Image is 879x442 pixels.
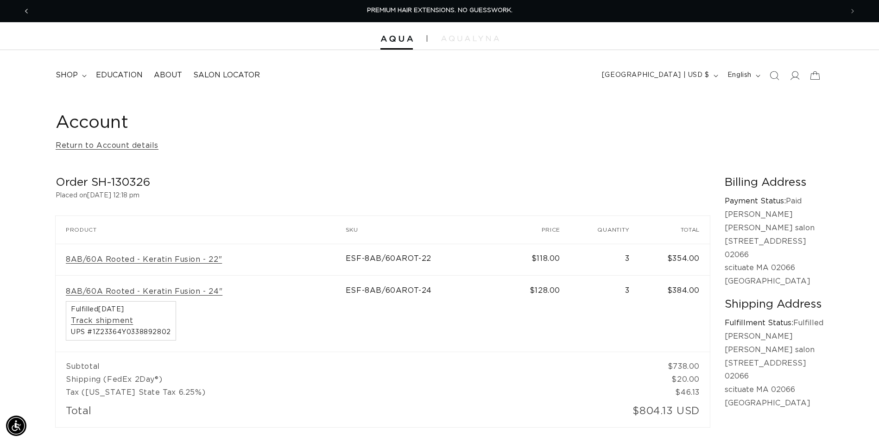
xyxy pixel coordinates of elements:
td: Tax ([US_STATE] State Tax 6.25%) [56,386,640,399]
td: $354.00 [640,244,710,276]
td: $738.00 [640,352,710,373]
img: Aqua Hair Extensions [380,36,413,42]
th: Total [640,216,710,244]
h2: Shipping Address [725,297,823,312]
summary: shop [50,65,90,86]
td: $384.00 [640,276,710,352]
td: ESF-8AB/60AROT-24 [346,276,504,352]
time: [DATE] [98,306,124,313]
time: [DATE] 12:18 pm [87,192,139,199]
th: Product [56,216,346,244]
p: [PERSON_NAME] [PERSON_NAME] salon [STREET_ADDRESS] 02066 scituate MA 02066 [GEOGRAPHIC_DATA] [725,208,823,288]
td: Total [56,399,570,427]
img: aqualyna.com [441,36,499,41]
span: English [727,70,752,80]
a: 8AB/60A Rooted - Keratin Fusion - 24" [66,287,222,297]
span: Education [96,70,143,80]
span: UPS #1Z23364Y0338892802 [71,329,171,335]
p: Paid [725,195,823,208]
button: Previous announcement [16,2,37,20]
span: $128.00 [530,287,560,294]
td: 3 [570,244,640,276]
a: About [148,65,188,86]
a: Salon Locator [188,65,266,86]
span: Fulfilled [71,306,171,313]
td: Shipping (FedEx 2Day®) [56,373,640,386]
p: Fulfilled [725,316,823,330]
strong: Payment Status: [725,197,786,205]
td: Subtotal [56,352,640,373]
th: Price [504,216,570,244]
td: ESF-8AB/60AROT-22 [346,244,504,276]
a: 8AB/60A Rooted - Keratin Fusion - 22" [66,255,222,265]
a: Education [90,65,148,86]
summary: Search [764,65,784,86]
th: SKU [346,216,504,244]
span: Salon Locator [193,70,260,80]
span: About [154,70,182,80]
td: $20.00 [640,373,710,386]
td: $46.13 [640,386,710,399]
span: shop [56,70,78,80]
span: $118.00 [531,255,560,262]
div: Accessibility Menu [6,416,26,436]
span: PREMIUM HAIR EXTENSIONS. NO GUESSWORK. [367,7,512,13]
p: Placed on [56,190,710,202]
td: $804.13 USD [570,399,710,427]
span: [GEOGRAPHIC_DATA] | USD $ [602,70,709,80]
p: [PERSON_NAME] [PERSON_NAME] salon [STREET_ADDRESS] 02066 scituate MA 02066 [GEOGRAPHIC_DATA] [725,330,823,410]
h2: Billing Address [725,176,823,190]
h1: Account [56,112,823,134]
a: Track shipment [71,316,133,326]
th: Quantity [570,216,640,244]
button: Next announcement [842,2,863,20]
button: English [722,67,764,84]
button: [GEOGRAPHIC_DATA] | USD $ [596,67,722,84]
td: 3 [570,276,640,352]
a: Return to Account details [56,139,158,152]
h2: Order SH-130326 [56,176,710,190]
strong: Fulfillment Status: [725,319,793,327]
